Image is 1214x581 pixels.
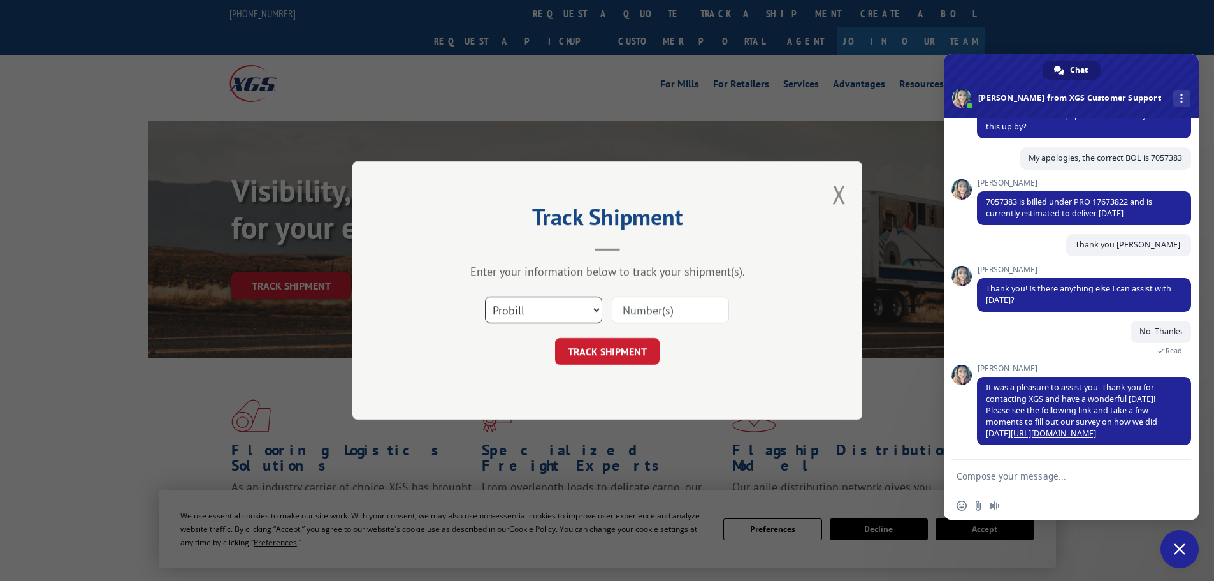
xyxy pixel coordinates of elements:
[612,297,729,323] input: Number(s)
[1029,152,1182,163] span: My apologies, the correct BOL is 7057383
[1166,346,1182,355] span: Read
[416,208,798,232] h2: Track Shipment
[832,177,846,211] button: Close modal
[986,283,1171,305] span: Thank you! Is there anything else I can assist with [DATE]?
[1173,90,1190,107] div: More channels
[990,501,1000,511] span: Audio message
[1160,530,1199,568] div: Close chat
[977,364,1191,373] span: [PERSON_NAME]
[986,382,1157,439] span: It was a pleasure to assist you. Thank you for contacting XGS and have a wonderful [DATE]! Please...
[977,265,1191,274] span: [PERSON_NAME]
[973,501,983,511] span: Send a file
[1011,428,1096,439] a: [URL][DOMAIN_NAME]
[1075,239,1182,250] span: Thank you [PERSON_NAME].
[957,501,967,511] span: Insert an emoji
[977,179,1191,188] span: [PERSON_NAME]
[416,264,798,279] div: Enter your information below to track your shipment(s).
[986,196,1152,219] span: 7057383 is billed under PRO 17673822 and is currently estimated to deliver [DATE]
[1070,61,1088,80] span: Chat
[957,471,1158,482] textarea: Compose your message...
[1043,61,1101,80] div: Chat
[555,338,660,365] button: TRACK SHIPMENT
[1139,326,1182,337] span: No. Thanks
